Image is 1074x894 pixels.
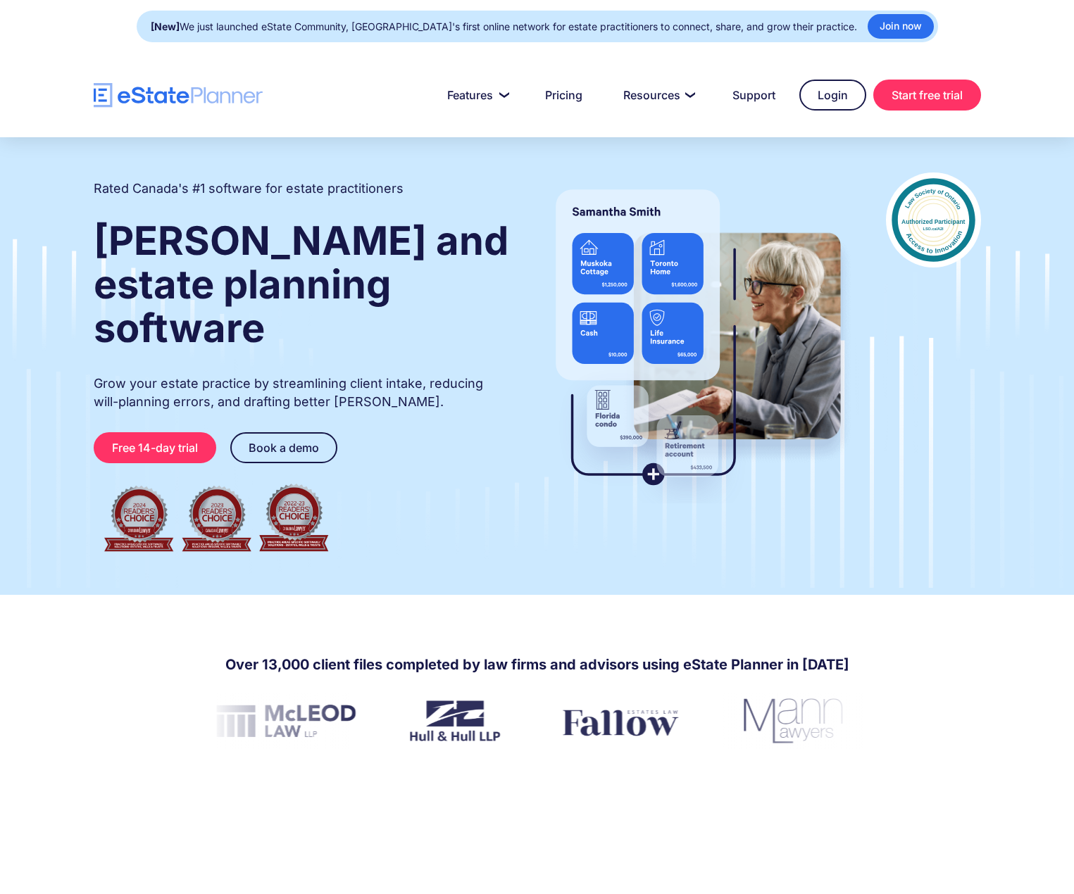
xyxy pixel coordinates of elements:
[528,81,599,109] a: Pricing
[606,81,708,109] a: Resources
[94,83,263,108] a: home
[716,81,792,109] a: Support
[94,432,216,463] a: Free 14-day trial
[94,180,404,198] h2: Rated Canada's #1 software for estate practitioners
[94,374,511,411] p: Grow your estate practice by streamlining client intake, reducing will-planning errors, and draft...
[151,17,857,37] div: We just launched eState Community, [GEOGRAPHIC_DATA]'s first online network for estate practition...
[539,172,858,503] img: estate planner showing wills to their clients, using eState Planner, a leading estate planning so...
[873,80,981,111] a: Start free trial
[430,81,521,109] a: Features
[94,217,508,352] strong: [PERSON_NAME] and estate planning software
[230,432,337,463] a: Book a demo
[868,14,934,39] a: Join now
[799,80,866,111] a: Login
[151,20,180,32] strong: [New]
[225,655,849,674] h4: Over 13,000 client files completed by law firms and advisors using eState Planner in [DATE]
